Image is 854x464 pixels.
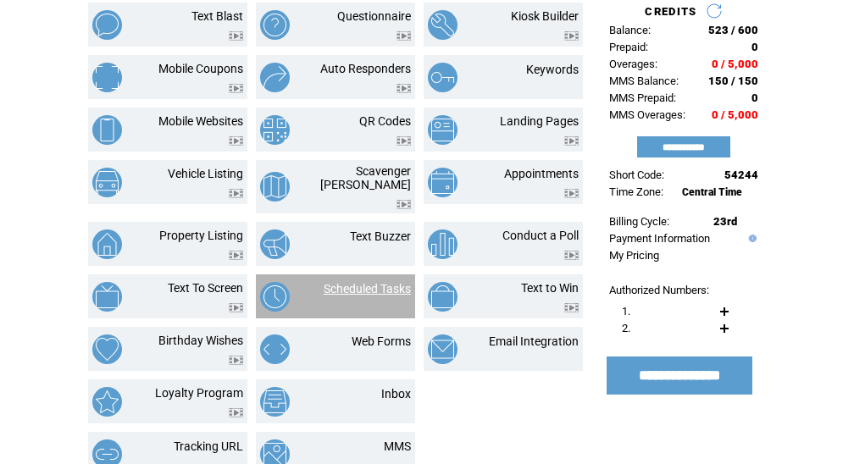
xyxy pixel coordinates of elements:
[511,9,579,23] a: Kiosk Builder
[229,84,243,93] img: video.png
[609,215,669,228] span: Billing Cycle:
[260,387,290,417] img: inbox.png
[229,31,243,41] img: video.png
[609,41,648,53] span: Prepaid:
[526,63,579,76] a: Keywords
[92,115,122,145] img: mobile-websites.png
[708,75,758,87] span: 150 / 150
[381,387,411,400] a: Inbox
[712,58,758,70] span: 0 / 5,000
[260,282,290,312] img: scheduled-tasks.png
[724,168,758,181] span: 54244
[428,168,457,197] img: appointments.png
[158,62,243,75] a: Mobile Coupons
[489,334,579,348] a: Email Integration
[521,281,579,295] a: Text to Win
[155,386,243,400] a: Loyalty Program
[260,115,290,145] img: qr-codes.png
[609,24,651,36] span: Balance:
[320,62,411,75] a: Auto Responders
[384,439,411,453] a: MMS
[564,31,579,41] img: video.png
[609,185,663,198] span: Time Zone:
[229,408,243,417] img: video.png
[158,334,243,347] a: Birthday Wishes
[320,164,411,191] a: Scavenger [PERSON_NAME]
[158,114,243,128] a: Mobile Websites
[609,75,679,87] span: MMS Balance:
[92,168,122,197] img: vehicle-listing.png
[502,229,579,242] a: Conduct a Poll
[428,63,457,92] img: keywords.png
[396,136,411,146] img: video.png
[622,322,630,334] span: 2.
[682,186,742,198] span: Central Time
[159,229,243,242] a: Property Listing
[609,232,710,245] a: Payment Information
[229,356,243,365] img: video.png
[609,58,657,70] span: Overages:
[745,235,757,242] img: help.gif
[260,172,290,202] img: scavenger-hunt.png
[564,251,579,260] img: video.png
[92,282,122,312] img: text-to-screen.png
[428,115,457,145] img: landing-pages.png
[751,91,758,104] span: 0
[174,439,243,453] a: Tracking URL
[609,168,664,181] span: Short Code:
[191,9,243,23] a: Text Blast
[428,282,457,312] img: text-to-win.png
[428,10,457,40] img: kiosk-builder.png
[713,215,737,228] span: 23rd
[500,114,579,128] a: Landing Pages
[708,24,758,36] span: 523 / 600
[229,303,243,312] img: video.png
[337,9,411,23] a: Questionnaire
[229,189,243,198] img: video.png
[168,167,243,180] a: Vehicle Listing
[92,334,122,364] img: birthday-wishes.png
[352,334,411,348] a: Web Forms
[564,136,579,146] img: video.png
[350,229,411,243] a: Text Buzzer
[324,282,411,296] a: Scheduled Tasks
[92,10,122,40] img: text-blast.png
[609,108,685,121] span: MMS Overages:
[564,303,579,312] img: video.png
[609,91,676,104] span: MMS Prepaid:
[504,167,579,180] a: Appointments
[92,63,122,92] img: mobile-coupons.png
[260,334,290,364] img: web-forms.png
[396,31,411,41] img: video.png
[622,305,630,318] span: 1.
[396,200,411,209] img: video.png
[609,249,659,262] a: My Pricing
[564,189,579,198] img: video.png
[229,136,243,146] img: video.png
[428,334,457,364] img: email-integration.png
[229,251,243,260] img: video.png
[751,41,758,53] span: 0
[712,108,758,121] span: 0 / 5,000
[609,284,709,296] span: Authorized Numbers:
[359,114,411,128] a: QR Codes
[92,229,122,259] img: property-listing.png
[260,63,290,92] img: auto-responders.png
[428,229,457,259] img: conduct-a-poll.png
[260,10,290,40] img: questionnaire.png
[92,387,122,417] img: loyalty-program.png
[168,281,243,295] a: Text To Screen
[645,5,696,18] span: CREDITS
[396,84,411,93] img: video.png
[260,229,290,259] img: text-buzzer.png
